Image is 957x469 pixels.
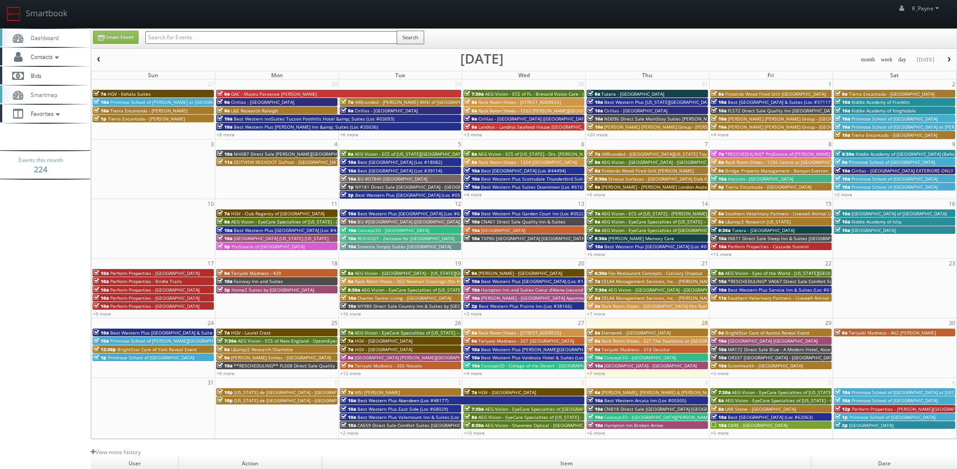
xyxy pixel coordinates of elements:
span: [PERSON_NAME] Smiles - [GEOGRAPHIC_DATA] [231,354,331,361]
span: Cirillas - [GEOGRAPHIC_DATA] [355,107,418,114]
span: Best Western Plus Garden Court Inn (Loc #05224) [481,210,588,217]
a: +8 more [217,131,235,138]
span: 10a [587,107,603,114]
span: 9a [341,107,353,114]
span: 8a [464,99,477,105]
span: 10a [93,270,109,276]
span: Cirillas - [GEOGRAPHIC_DATA] ([GEOGRAPHIC_DATA]) [478,116,590,122]
span: Dashboard [26,34,59,42]
span: Fairway Inn and Suites [234,278,283,284]
span: 10a [587,99,603,105]
span: 10a [835,176,850,182]
span: Primrose School of [GEOGRAPHIC_DATA] [851,184,938,190]
span: BU #07840 [GEOGRAPHIC_DATA] [357,176,427,182]
span: 8a [464,151,477,157]
span: Best Western Plus [PERSON_NAME] Inn &amp; Suites (Loc #35036) [234,124,378,130]
span: Sonesta Simply Suites [GEOGRAPHIC_DATA] [357,243,451,250]
a: +4 more [464,191,482,198]
span: Kiddie Academy of Franklin [851,99,910,105]
span: 10a [711,99,726,105]
span: Tutera - [GEOGRAPHIC_DATA] [732,227,795,233]
span: 9a [587,184,600,190]
span: 10a [464,176,480,182]
span: [PERSON_NAME] Memory Care [608,235,674,241]
span: 10a [711,107,726,114]
span: Bids [26,72,42,79]
span: Element6 - [GEOGRAPHIC_DATA] [601,330,670,336]
span: 9a [217,107,230,114]
span: 8a [711,270,724,276]
span: 10a [217,278,232,284]
span: 10a [464,218,480,225]
span: [PERSON_NAME] [PERSON_NAME] Group - [PERSON_NAME] - 712 [PERSON_NAME] Trove [PERSON_NAME] [604,124,831,130]
span: 7a [341,338,353,344]
span: 10a [835,124,850,130]
span: Best [GEOGRAPHIC_DATA] & Suites (Loc #37117) [728,99,832,105]
span: 7a [341,346,353,353]
span: 10a [464,167,480,174]
span: 10a [711,124,726,130]
span: 10a [341,303,356,309]
span: 9a [464,338,477,344]
span: 8a [341,278,353,284]
span: 10a [587,116,603,122]
span: Rack Room Shoes - [GEOGRAPHIC_DATA] (No Rush) [601,303,710,309]
span: iMBranded - [GEOGRAPHIC_DATA][US_STATE] Toyota [601,151,714,157]
span: 8a [464,159,477,165]
span: 7a [587,210,600,217]
span: 10a [93,278,109,284]
span: Rack Room Shoes - 1253 [PERSON_NAME][GEOGRAPHIC_DATA] [478,107,612,114]
span: 10a [464,235,480,241]
span: 10a [217,124,232,130]
span: 10a [464,295,480,301]
a: +20 more [587,131,608,138]
span: 3p [341,192,354,198]
span: 10a [464,354,480,361]
span: Firebirds Wood Fired Grill [GEOGRAPHIC_DATA] [725,91,826,97]
span: Perform Properties - [GEOGRAPHIC_DATA] [110,287,199,293]
span: AEG Vision - ECS of [US_STATE][GEOGRAPHIC_DATA] [355,151,465,157]
span: 1p [93,116,106,122]
span: Best Western Plus Service Inn & Suites (Loc #61094) WHITE GLOVE [728,287,873,293]
span: Rack Room Shoes - 1256 Centre at [GEOGRAPHIC_DATA] [725,159,845,165]
span: 7a [341,330,353,336]
a: +15 more [711,251,731,257]
span: 8a [711,210,724,217]
span: 9a [217,270,230,276]
a: +16 more [340,311,361,317]
span: 10a [341,227,356,233]
span: 10a [464,184,480,190]
span: 8a [464,107,477,114]
span: 9a [835,330,847,336]
span: 10a [93,287,109,293]
span: Firebirds Wood Fired Grill [PERSON_NAME] [601,167,693,174]
span: 9a [835,159,847,165]
span: 10a [217,151,232,157]
span: Perform Properties - Cascade Summit [728,243,809,250]
button: Search [397,31,424,44]
span: [PERSON_NAME] [PERSON_NAME] Group - [GEOGRAPHIC_DATA] - [STREET_ADDRESS] [728,124,908,130]
span: AEG Vision - EyeCare Specialties of [GEOGRAPHIC_DATA] - Medfield Eye Associates [601,227,779,233]
a: +7 more [587,311,605,317]
span: 10a [711,338,726,344]
span: [GEOGRAPHIC_DATA] [851,227,896,233]
span: 7:30a [464,91,484,97]
span: 10a [711,278,726,284]
span: Primrose School of [GEOGRAPHIC_DATA] [849,159,935,165]
span: FL572 Direct Sale Quality Inn [GEOGRAPHIC_DATA] North I-75 [728,107,860,114]
span: 8a [711,159,724,165]
span: 10a [217,235,232,241]
span: NH087 Direct Sale [PERSON_NAME][GEOGRAPHIC_DATA], Ascend Hotel Collection [234,151,410,157]
span: Best Western Plus Scottsdale Thunderbird Suites (Loc #03156) [481,176,617,182]
span: 9a [587,227,600,233]
span: Teriyaki Madness - 462 [PERSON_NAME] [849,330,936,336]
span: 10a [835,218,850,225]
span: [GEOGRAPHIC_DATA] [PERSON_NAME][GEOGRAPHIC_DATA] [355,354,480,361]
a: +9 more [93,311,111,317]
span: 10a [464,227,480,233]
span: Primrose School of [PERSON_NAME] at [GEOGRAPHIC_DATA] [110,99,239,105]
span: Best Western Plus [US_STATE][GEOGRAPHIC_DATA] [GEOGRAPHIC_DATA] (Loc #37096) [604,99,788,105]
span: 10a [341,210,356,217]
span: 3p [217,287,230,293]
span: Horizon - [GEOGRAPHIC_DATA] [728,176,793,182]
